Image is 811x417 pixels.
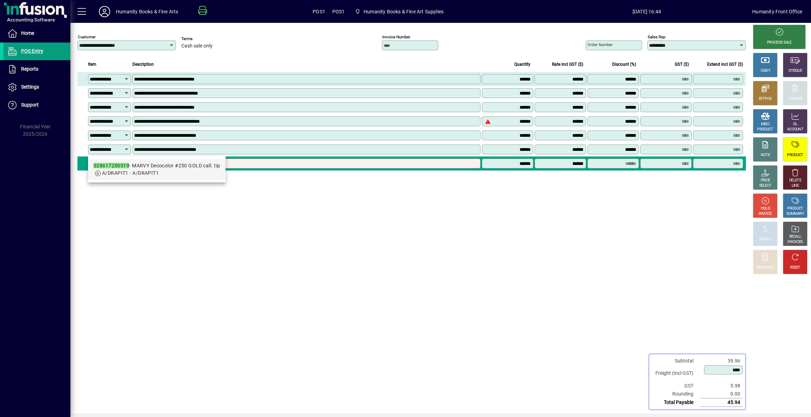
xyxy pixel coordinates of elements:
[116,6,178,17] div: Humanity Books & Fine Arts
[541,6,752,17] span: [DATE] 16:44
[652,382,700,390] td: GST
[364,6,444,17] span: Humanity Books & Fine Art Supplies
[94,163,129,168] em: 028617250519
[707,60,743,68] span: Extend incl GST ($)
[759,96,772,102] div: EFTPOS
[78,34,96,39] mat-label: Customer
[761,122,769,127] div: MISC
[700,390,743,398] td: 0.00
[4,60,70,78] a: Reports
[786,211,804,217] div: SUMMARY
[587,42,613,47] mat-label: Order number
[759,237,771,242] div: PROFIT
[21,84,39,90] span: Settings
[132,60,154,68] span: Description
[4,96,70,114] a: Support
[675,60,689,68] span: GST ($)
[4,25,70,42] a: Home
[21,48,43,54] span: POS Entry
[761,178,770,183] div: PRICE
[788,68,802,73] div: CHEQUE
[790,265,800,270] div: RESET
[652,365,700,382] td: Freight (Incl GST)
[793,122,798,127] div: GL
[757,127,773,132] div: PRODUCT
[4,78,70,96] a: Settings
[612,60,636,68] span: Discount (%)
[752,6,802,17] div: Humanity Front Office
[552,60,583,68] span: Rate incl GST ($)
[382,34,410,39] mat-label: Invoice number
[767,40,792,45] div: PROCESS SALE
[761,153,770,158] div: NOTE
[789,234,801,239] div: RECALL
[759,211,772,217] div: INVOICE
[21,66,38,72] span: Reports
[332,6,345,17] span: POS1
[21,30,34,36] span: Home
[88,159,226,180] mat-option: 028617250519 - MARVY Decocolor #250 GOLD call. tip
[700,357,743,365] td: 39.96
[788,96,802,102] div: CHARGE
[88,60,96,68] span: Item
[757,265,774,270] div: DISCOUNT
[789,178,801,183] div: DELETE
[787,127,803,132] div: ACCOUNT
[93,5,116,18] button: Profile
[652,398,700,407] td: Total Payable
[94,162,220,169] div: - MARVY Decocolor #250 GOLD call. tip
[787,153,803,158] div: PRODUCT
[787,206,803,211] div: PRODUCT
[759,183,772,188] div: SELECT
[313,6,325,17] span: POS1
[652,390,700,398] td: Rounding
[21,102,39,108] span: Support
[761,206,770,211] div: HOLD
[514,60,530,68] span: Quantity
[792,183,799,188] div: LINE
[700,398,743,407] td: 45.94
[352,5,446,18] span: Humanity Books & Fine Art Supplies
[761,68,770,73] div: CASH
[652,357,700,365] td: Subtotal
[700,382,743,390] td: 5.98
[102,170,159,176] span: A/DRAPIT1 - A/DRAPIT1
[181,37,224,41] span: Terms
[787,239,803,245] div: INVOICES
[648,34,665,39] mat-label: Sales rep
[181,43,213,49] span: Cash sale only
